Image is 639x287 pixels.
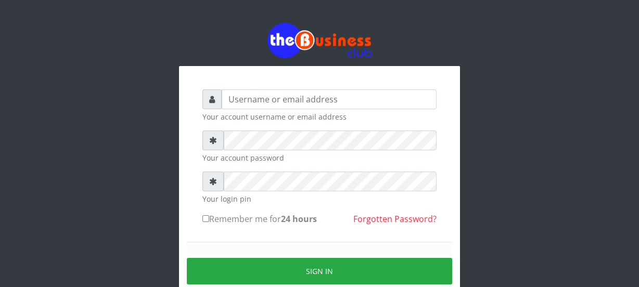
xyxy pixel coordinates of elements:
[202,213,317,225] label: Remember me for
[202,215,209,222] input: Remember me for24 hours
[202,152,437,163] small: Your account password
[281,213,317,225] b: 24 hours
[202,193,437,204] small: Your login pin
[222,89,437,109] input: Username or email address
[202,111,437,122] small: Your account username or email address
[187,258,452,284] button: Sign in
[353,213,437,225] a: Forgotten Password?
